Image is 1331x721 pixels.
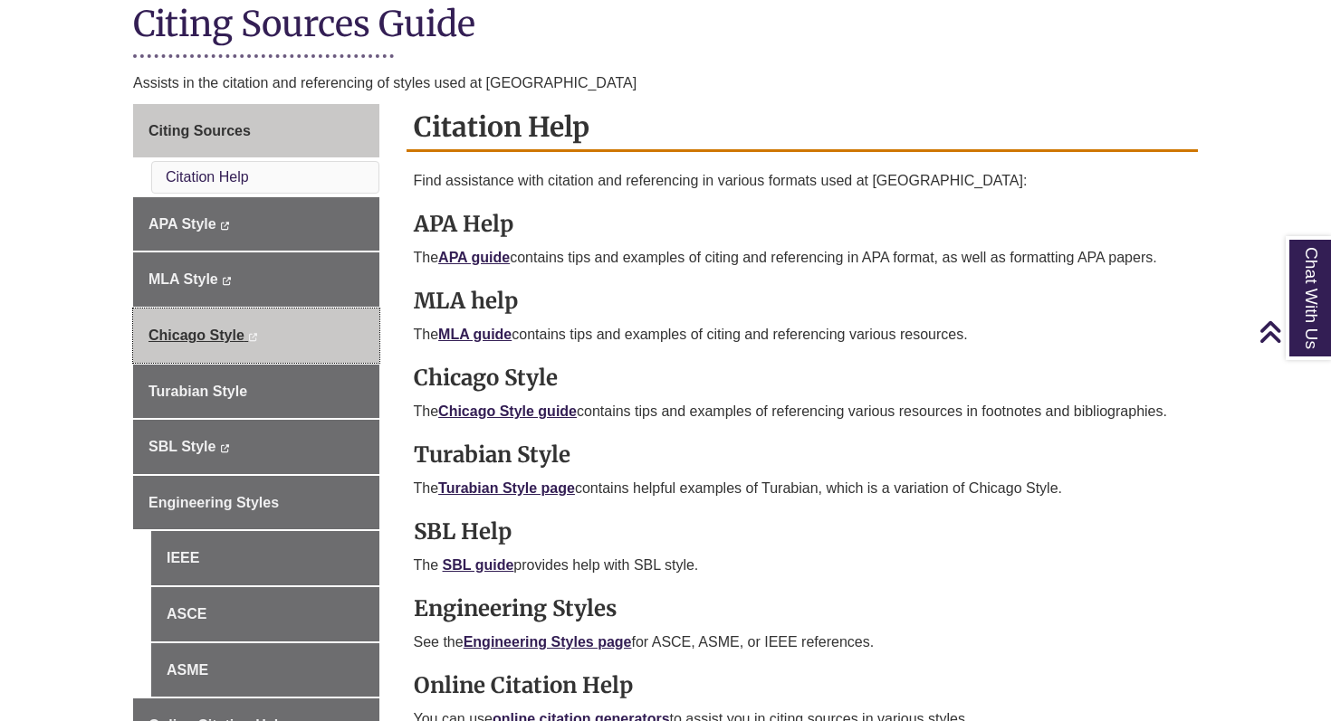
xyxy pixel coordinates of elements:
[148,123,251,138] span: Citing Sources
[133,75,637,90] span: Assists in the citation and referencing of styles used at [GEOGRAPHIC_DATA]
[414,517,512,545] strong: SBL Help
[133,420,379,474] a: SBL Style
[438,480,575,496] a: Turabian Style page
[148,439,215,454] span: SBL Style
[148,271,218,287] span: MLA Style
[151,643,379,697] a: ASME
[133,476,379,530] a: Engineering Styles
[438,403,577,419] a: Chicago Style guide
[464,634,632,650] a: Engineering Styles page
[414,324,1192,346] p: The contains tips and examples of citing and referencing various resources.
[414,247,1192,269] p: The contains tips and examples of citing and referencing in APA format, as well as formatting APA...
[148,327,244,343] span: Chicago Style
[414,170,1192,192] p: Find assistance with citation and referencing in various formats used at [GEOGRAPHIC_DATA]:
[220,444,230,452] i: This link opens in a new window
[438,250,510,265] a: APA guide
[133,104,379,158] a: Citing Sources
[148,216,216,232] span: APA Style
[414,210,513,238] strong: APA Help
[414,671,633,699] strong: Online Citation Help
[407,104,1199,152] h2: Citation Help
[133,308,379,363] a: Chicago Style
[133,2,1198,50] h1: Citing Sources Guide
[248,333,258,341] i: This link opens in a new window
[438,327,512,342] a: MLA guide
[414,594,617,622] strong: Engineering Styles
[151,587,379,641] a: ASCE
[414,555,1192,576] p: The provides help with SBL style.
[133,365,379,419] a: Turabian Style
[414,478,1192,499] p: The contains helpful examples of Turabian, which is a variation of Chicago Style.
[414,364,558,392] strong: Chicago Style
[151,531,379,585] a: IEEE
[443,557,514,573] a: SBL guide
[133,197,379,251] a: APA Style
[220,222,230,230] i: This link opens in a new window
[414,401,1192,422] p: The contains tips and examples of referencing various resources in footnotes and bibliographies.
[133,252,379,307] a: MLA Style
[414,631,1192,653] p: See the for ASCE, ASME, or IEEE references.
[414,287,518,315] strong: MLA help
[414,441,570,469] strong: Turabian Style
[166,169,249,185] a: Citation Help
[148,495,279,510] span: Engineering Styles
[1259,319,1326,344] a: Back to Top
[148,384,247,399] span: Turabian Style
[222,277,232,285] i: This link opens in a new window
